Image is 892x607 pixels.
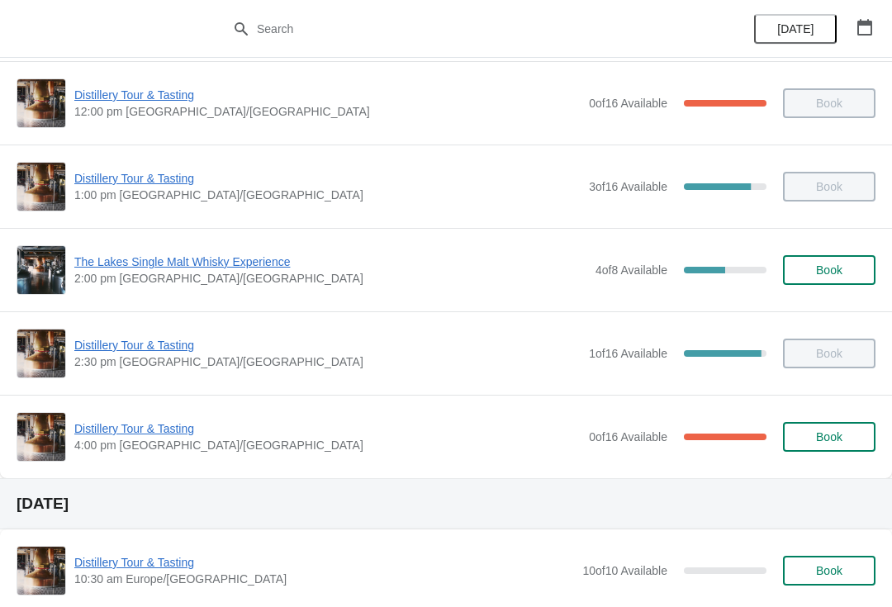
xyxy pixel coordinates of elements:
span: Distillery Tour & Tasting [74,87,581,103]
span: 12:00 pm [GEOGRAPHIC_DATA]/[GEOGRAPHIC_DATA] [74,103,581,120]
h2: [DATE] [17,496,875,512]
span: 0 of 16 Available [589,97,667,110]
span: [DATE] [777,22,814,36]
button: Book [783,556,875,586]
span: 2:30 pm [GEOGRAPHIC_DATA]/[GEOGRAPHIC_DATA] [74,353,581,370]
span: 0 of 16 Available [589,430,667,443]
span: Distillery Tour & Tasting [74,170,581,187]
span: Book [816,564,842,577]
img: Distillery Tour & Tasting | | 10:30 am Europe/London [17,547,65,595]
span: 10:30 am Europe/[GEOGRAPHIC_DATA] [74,571,574,587]
span: 10 of 10 Available [582,564,667,577]
input: Search [256,14,669,44]
img: Distillery Tour & Tasting | | 4:00 pm Europe/London [17,413,65,461]
img: Distillery Tour & Tasting | | 1:00 pm Europe/London [17,163,65,211]
span: 1 of 16 Available [589,347,667,360]
img: Distillery Tour & Tasting | | 2:30 pm Europe/London [17,330,65,377]
img: The Lakes Single Malt Whisky Experience | | 2:00 pm Europe/London [17,246,65,294]
span: Distillery Tour & Tasting [74,554,574,571]
span: 2:00 pm [GEOGRAPHIC_DATA]/[GEOGRAPHIC_DATA] [74,270,587,287]
span: 1:00 pm [GEOGRAPHIC_DATA]/[GEOGRAPHIC_DATA] [74,187,581,203]
span: Book [816,263,842,277]
span: 4 of 8 Available [595,263,667,277]
button: Book [783,255,875,285]
span: 3 of 16 Available [589,180,667,193]
span: 4:00 pm [GEOGRAPHIC_DATA]/[GEOGRAPHIC_DATA] [74,437,581,453]
span: Book [816,430,842,443]
span: Distillery Tour & Tasting [74,420,581,437]
button: [DATE] [754,14,837,44]
span: The Lakes Single Malt Whisky Experience [74,254,587,270]
img: Distillery Tour & Tasting | | 12:00 pm Europe/London [17,79,65,127]
span: Distillery Tour & Tasting [74,337,581,353]
button: Book [783,422,875,452]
